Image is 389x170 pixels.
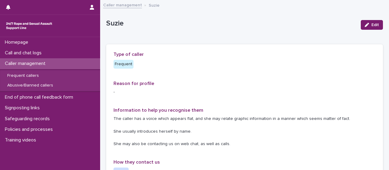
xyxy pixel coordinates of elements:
span: Edit [371,23,379,27]
p: Policies and processes [2,127,58,132]
span: Information to help you recognise them [113,108,203,113]
button: Edit [361,20,383,30]
p: Signposting links [2,105,45,111]
span: How they contact us [113,160,160,165]
p: End of phone call feedback form [2,94,78,100]
p: The caller has a voice which appears flat, and she may relate graphic information in a manner whi... [113,116,376,147]
p: Abusive/Banned callers [2,83,58,88]
p: Training videos [2,137,41,143]
span: Type of caller [113,52,144,57]
p: Homepage [2,39,33,45]
p: Suzie [106,19,356,28]
a: Caller management [103,1,142,8]
span: Reason for profile [113,81,154,86]
p: Caller management [2,61,50,66]
div: Frequent [113,60,134,69]
p: Frequent callers [2,73,44,78]
p: Suzie [149,2,160,8]
p: Call and chat logs [2,50,46,56]
p: - [113,89,376,95]
p: Safeguarding records [2,116,55,122]
img: rhQMoQhaT3yELyF149Cw [5,20,53,32]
